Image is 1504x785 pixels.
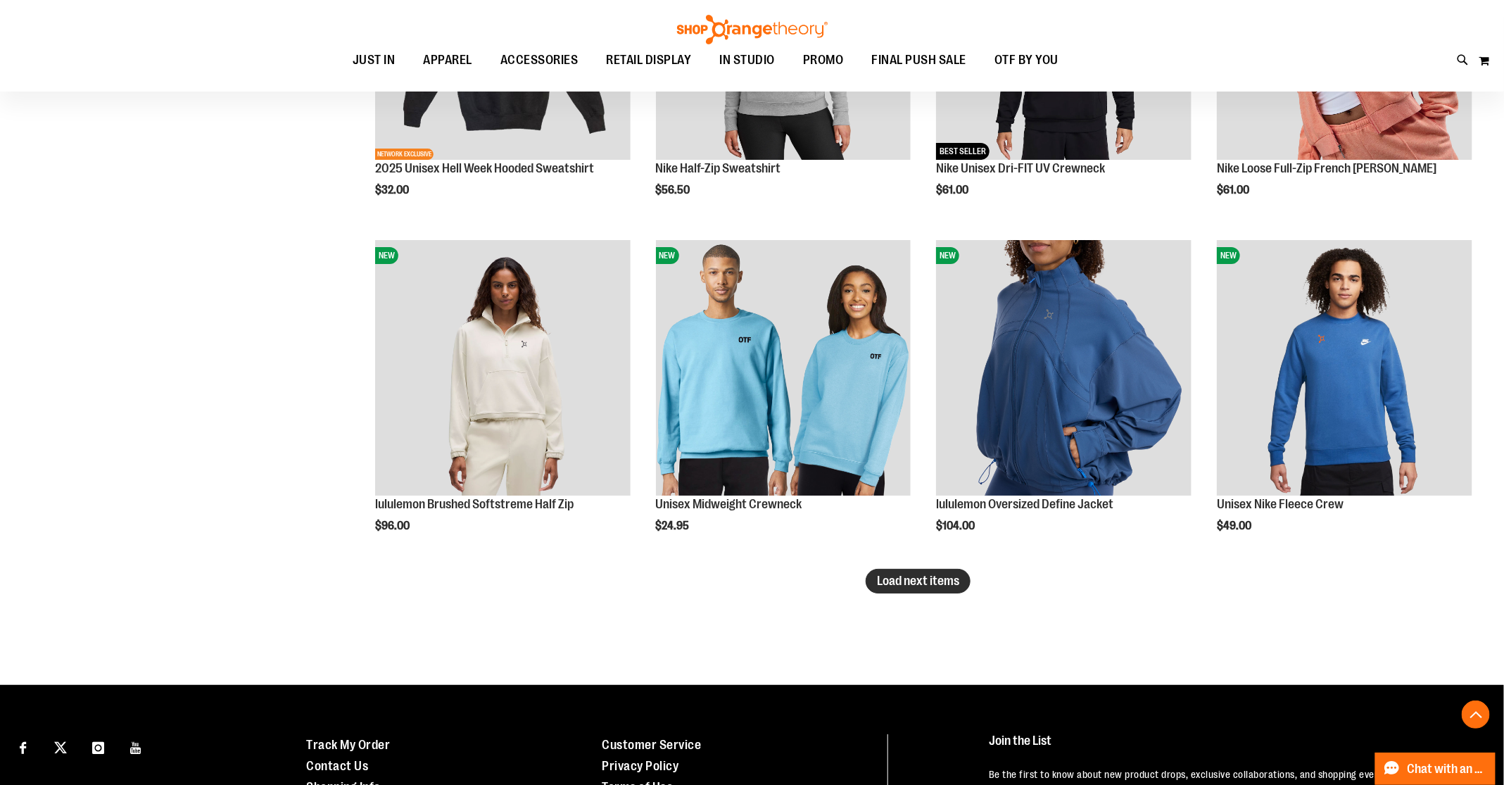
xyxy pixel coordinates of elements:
[54,741,67,754] img: Twitter
[936,247,959,264] span: NEW
[656,240,911,496] img: Unisex Midweight Crewneck
[11,734,35,759] a: Visit our Facebook page
[649,233,918,569] div: product
[1217,240,1472,498] a: Unisex Nike Fleece CrewNEW
[994,44,1059,76] span: OTF BY YOU
[1217,161,1436,175] a: Nike Loose Full-Zip French [PERSON_NAME]
[1210,233,1479,569] div: product
[936,497,1113,511] a: lululemon Oversized Define Jacket
[49,734,73,759] a: Visit our X page
[86,734,110,759] a: Visit our Instagram page
[936,240,1192,496] img: lululemon Oversized Define Jacket
[656,161,781,175] a: Nike Half-Zip Sweatshirt
[375,184,411,196] span: $32.00
[124,734,148,759] a: Visit our Youtube page
[375,520,412,532] span: $96.00
[368,233,638,569] div: product
[936,240,1192,498] a: lululemon Oversized Define JacketNEW
[375,247,398,264] span: NEW
[989,734,1469,760] h4: Join the List
[1217,520,1253,532] span: $49.00
[1217,497,1344,511] a: Unisex Nike Fleece Crew
[306,738,390,752] a: Track My Order
[656,520,692,532] span: $24.95
[1217,184,1251,196] span: $61.00
[872,44,967,76] span: FINAL PUSH SALE
[602,738,702,752] a: Customer Service
[866,569,971,594] button: Load next items
[936,520,977,532] span: $104.00
[375,240,631,496] img: lululemon Brushed Softstreme Half Zip
[656,247,679,264] span: NEW
[375,149,434,160] span: NETWORK EXCLUSIVE
[656,240,911,498] a: Unisex Midweight CrewneckNEW
[877,574,959,588] span: Load next items
[424,44,473,76] span: APPAREL
[607,44,692,76] span: RETAIL DISPLAY
[602,759,679,773] a: Privacy Policy
[656,497,802,511] a: Unisex Midweight Crewneck
[1217,247,1240,264] span: NEW
[803,44,844,76] span: PROMO
[936,161,1105,175] a: Nike Unisex Dri-FIT UV Crewneck
[1462,701,1490,729] button: Back To Top
[1217,240,1472,496] img: Unisex Nike Fleece Crew
[375,161,594,175] a: 2025 Unisex Hell Week Hooded Sweatshirt
[500,44,579,76] span: ACCESSORIES
[720,44,776,76] span: IN STUDIO
[353,44,396,76] span: JUST IN
[1408,762,1487,776] span: Chat with an Expert
[936,184,971,196] span: $61.00
[306,759,368,773] a: Contact Us
[936,143,990,160] span: BEST SELLER
[656,184,693,196] span: $56.50
[1375,753,1496,785] button: Chat with an Expert
[929,233,1199,569] div: product
[989,767,1469,781] p: Be the first to know about new product drops, exclusive collaborations, and shopping events!
[675,15,830,44] img: Shop Orangetheory
[375,497,574,511] a: lululemon Brushed Softstreme Half Zip
[375,240,631,498] a: lululemon Brushed Softstreme Half ZipNEW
